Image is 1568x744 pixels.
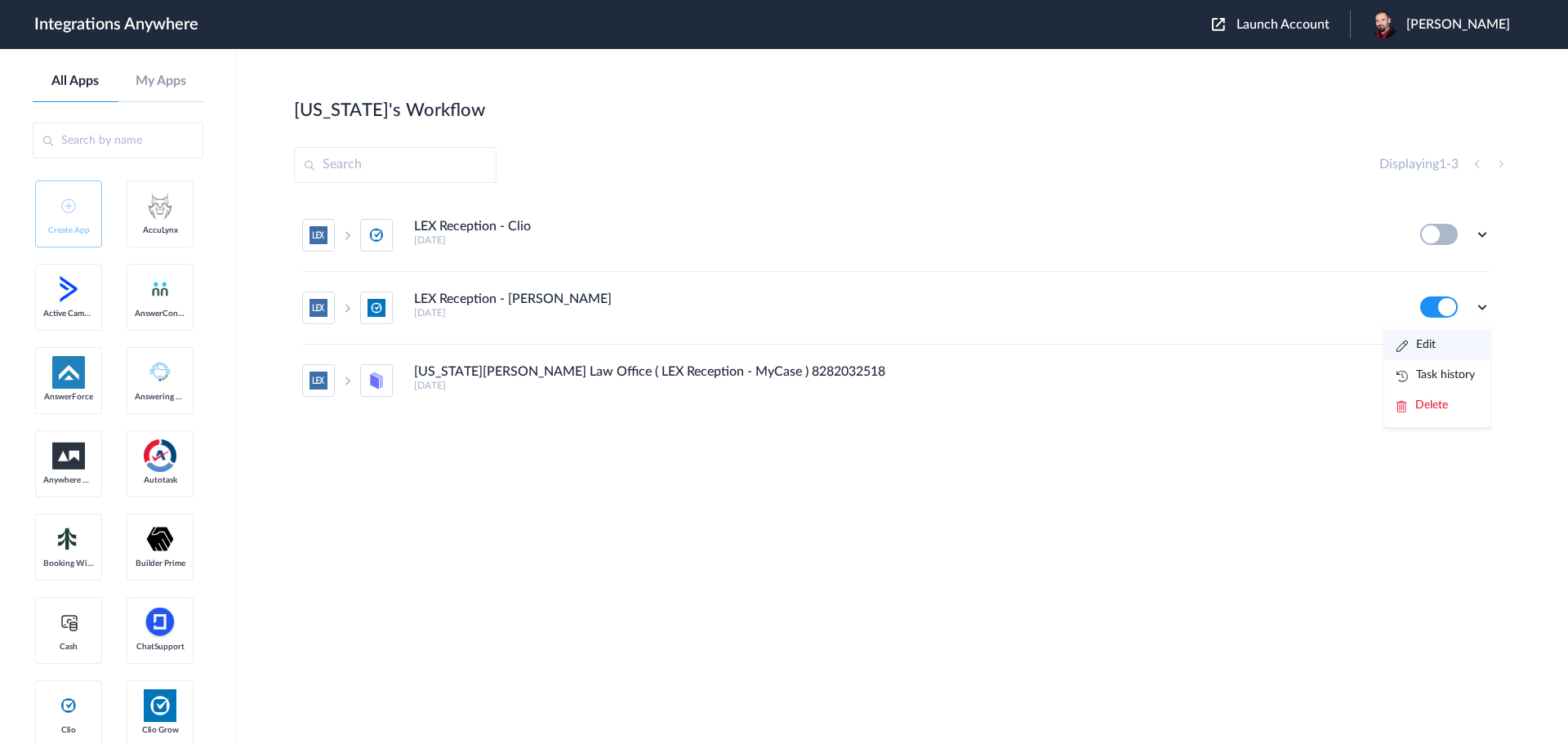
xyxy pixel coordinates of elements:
span: AnswerForce [43,392,94,402]
h5: [DATE] [414,234,1398,246]
span: Create App [43,225,94,235]
span: [PERSON_NAME] [1406,17,1510,33]
h5: [DATE] [414,380,1398,391]
span: Builder Prime [135,559,185,568]
span: Answering Service [135,392,185,402]
img: Setmore_Logo.svg [52,524,85,554]
img: Clio.jpg [144,689,176,722]
span: Cash [43,642,94,652]
img: clio-logo.svg [59,696,78,715]
img: autotask.png [144,439,176,472]
span: AccuLynx [135,225,185,235]
button: Launch Account [1212,17,1350,33]
span: Launch Account [1236,18,1330,31]
h4: [US_STATE][PERSON_NAME] Law Office ( LEX Reception - MyCase ) 8282032518 [414,364,885,380]
span: Active Campaign [43,309,94,319]
span: ChatSupport [135,642,185,652]
h4: LEX Reception - [PERSON_NAME] [414,292,612,307]
img: answerconnect-logo.svg [150,279,170,299]
span: AnswerConnect [135,309,185,319]
img: chatsupport-icon.svg [144,606,176,639]
span: 3 [1451,158,1459,171]
h4: LEX Reception - Clio [414,219,531,234]
span: Delete [1415,399,1448,411]
img: aww.png [52,443,85,470]
input: Search by name [33,123,203,158]
a: Edit [1396,339,1436,350]
span: Autotask [135,475,185,485]
h2: [US_STATE]'s Workflow [294,100,485,121]
img: acculynx-logo.svg [144,189,176,222]
img: launch-acct-icon.svg [1212,18,1225,31]
img: cash-logo.svg [59,613,79,632]
img: builder-prime-logo.svg [144,523,176,555]
img: af-app-logo.svg [52,356,85,389]
span: Clio [43,725,94,735]
h5: [DATE] [414,307,1398,319]
a: Task history [1396,369,1475,381]
a: My Apps [118,74,204,89]
span: Clio Grow [135,725,185,735]
h1: Integrations Anywhere [34,15,198,34]
span: Booking Widget [43,559,94,568]
img: add-icon.svg [61,198,76,213]
h4: Displaying - [1379,157,1459,172]
img: headshot.png [1370,11,1398,38]
a: All Apps [33,74,118,89]
input: Search [294,147,497,183]
img: active-campaign-logo.svg [52,273,85,305]
img: Answering_service.png [144,356,176,389]
span: 1 [1439,158,1446,171]
span: Anywhere Works [43,475,94,485]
